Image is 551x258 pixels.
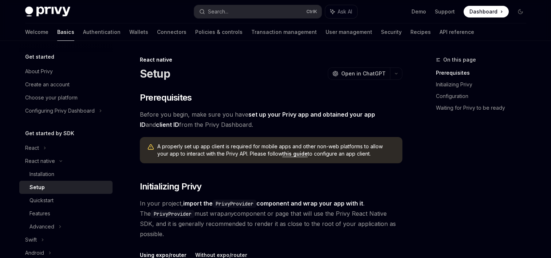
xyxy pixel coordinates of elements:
[306,9,317,15] span: Ctrl K
[29,183,45,192] div: Setup
[381,23,402,41] a: Security
[436,67,532,79] a: Prerequisites
[25,80,70,89] div: Create an account
[515,6,526,17] button: Toggle dark mode
[25,249,44,257] div: Android
[129,23,148,41] a: Wallets
[29,196,54,205] div: Quickstart
[19,78,113,91] a: Create an account
[213,200,256,208] code: PrivyProvider
[469,8,497,15] span: Dashboard
[436,102,532,114] a: Waiting for Privy to be ready
[151,210,194,218] code: PrivyProvider
[140,67,170,80] h1: Setup
[140,56,402,63] div: React native
[19,91,113,104] a: Choose your platform
[410,23,431,41] a: Recipes
[157,23,186,41] a: Connectors
[19,207,113,220] a: Features
[435,8,455,15] a: Support
[140,109,402,130] span: Before you begin, make sure you have and from the Privy Dashboard.
[436,79,532,90] a: Initializing Privy
[183,200,363,207] strong: import the component and wrap your app with it
[341,70,386,77] span: Open in ChatGPT
[156,121,179,129] a: client ID
[19,65,113,78] a: About Privy
[25,235,37,244] div: Swift
[25,129,74,138] h5: Get started by SDK
[440,23,474,41] a: API reference
[57,23,74,41] a: Basics
[25,67,53,76] div: About Privy
[140,181,202,192] span: Initializing Privy
[19,181,113,194] a: Setup
[251,23,317,41] a: Transaction management
[326,23,372,41] a: User management
[224,210,234,217] em: any
[464,6,509,17] a: Dashboard
[25,7,70,17] img: dark logo
[19,194,113,207] a: Quickstart
[194,5,322,18] button: Search...CtrlK
[140,92,192,103] span: Prerequisites
[19,168,113,181] a: Installation
[25,144,39,152] div: React
[443,55,476,64] span: On this page
[282,150,308,157] a: this guide
[195,23,243,41] a: Policies & controls
[338,8,352,15] span: Ask AI
[157,143,395,157] span: A properly set up app client is required for mobile apps and other non-web platforms to allow you...
[29,209,50,218] div: Features
[83,23,121,41] a: Authentication
[140,198,402,239] span: In your project, . The must wrap component or page that will use the Privy React Native SDK, and ...
[436,90,532,102] a: Configuration
[29,170,54,179] div: Installation
[328,67,390,80] button: Open in ChatGPT
[25,106,95,115] div: Configuring Privy Dashboard
[29,222,54,231] div: Advanced
[412,8,426,15] a: Demo
[208,7,228,16] div: Search...
[25,157,55,165] div: React native
[140,111,375,129] a: set up your Privy app and obtained your app ID
[25,23,48,41] a: Welcome
[147,144,154,151] svg: Warning
[25,93,78,102] div: Choose your platform
[325,5,357,18] button: Ask AI
[25,52,54,61] h5: Get started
